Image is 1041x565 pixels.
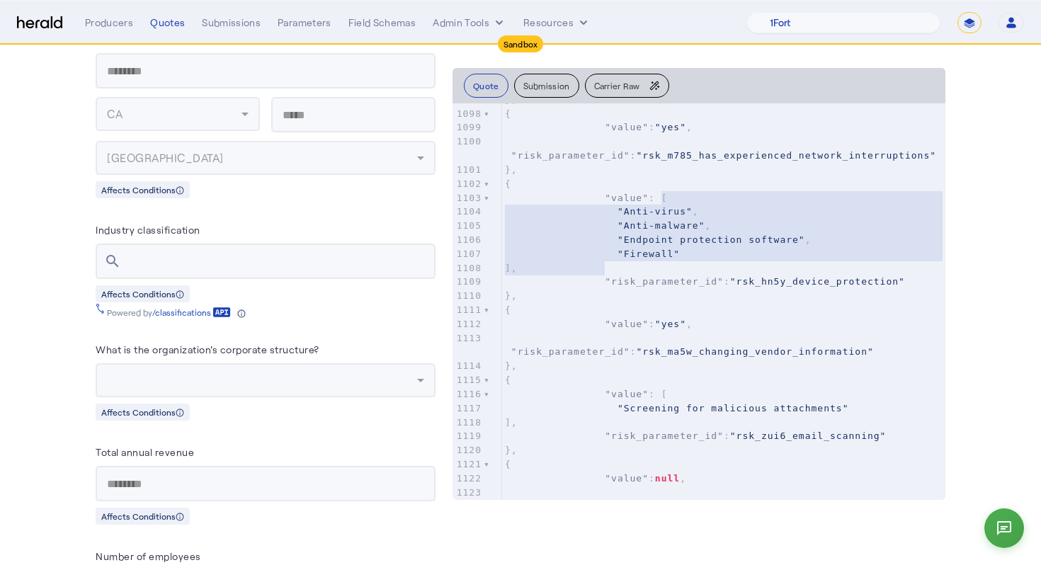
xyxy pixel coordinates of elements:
div: Affects Conditions [96,285,190,302]
span: "Anti-virus" [618,206,693,217]
div: 1107 [453,247,484,261]
div: 1106 [453,233,484,247]
div: 1114 [453,359,484,373]
div: Sandbox [498,35,544,52]
span: "value" [605,122,649,132]
div: Affects Conditions [96,181,190,198]
div: 1108 [453,261,484,275]
span: "rsk_m785_has_experienced_network_interruptions" [636,150,936,161]
div: 1105 [453,219,484,233]
span: : , [505,122,693,132]
span: "Firewall" [618,249,680,259]
span: }, [505,360,518,371]
mat-icon: search [96,253,130,270]
button: Submission [514,74,579,98]
span: "risk_parameter_id" [605,430,724,441]
button: Quote [464,74,508,98]
span: "Anti-malware" [618,220,705,231]
span: ], [505,417,518,428]
div: 1103 [453,191,484,205]
div: 1119 [453,429,484,443]
span: { [505,459,511,469]
span: "Endpoint protection software" [618,234,805,245]
span: { [505,304,511,315]
span: : , [505,319,693,329]
div: Parameters [278,16,331,30]
button: Resources dropdown menu [523,16,591,30]
div: 1099 [453,120,484,135]
div: 1118 [453,416,484,430]
div: 1102 [453,177,484,191]
span: { [505,108,511,119]
div: Producers [85,16,133,30]
label: Total annual revenue [96,446,194,458]
span: Carrier Raw [594,81,640,90]
div: 1116 [453,387,484,401]
span: , [505,234,812,245]
div: Affects Conditions [96,404,190,421]
div: Powered by [107,307,246,318]
span: { [505,178,511,189]
span: : , [505,473,686,484]
span: "value" [605,319,649,329]
label: Industry classification [96,224,200,236]
span: "value" [605,473,649,484]
label: What is the organization's corporate structure? [96,343,319,355]
div: 1123 [453,486,484,500]
div: 1117 [453,401,484,416]
span: : [505,136,936,161]
div: Field Schemas [348,16,416,30]
div: 1111 [453,303,484,317]
span: : [ [505,389,668,399]
span: null [655,473,680,484]
div: 1110 [453,289,484,303]
span: : [505,487,943,512]
div: 1100 [453,135,484,149]
div: 1121 [453,457,484,472]
span: "risk_parameter_id" [511,346,630,357]
span: "yes" [655,122,686,132]
div: 1115 [453,373,484,387]
span: : [505,430,887,441]
div: Submissions [202,16,261,30]
span: }, [505,445,518,455]
span: "yes" [655,319,686,329]
div: 1101 [453,163,484,177]
span: "risk_parameter_id" [511,150,630,161]
span: "risk_parameter_id" [605,276,724,287]
span: "rsk_ma5w_changing_vendor_information" [636,346,873,357]
span: { [505,375,511,385]
div: 1122 [453,472,484,486]
span: , [505,220,711,231]
div: Affects Conditions [96,508,190,525]
div: 1112 [453,317,484,331]
div: 1104 [453,205,484,219]
span: : [505,333,874,358]
span: }, [505,164,518,175]
button: Carrier Raw [585,74,669,98]
img: Herald Logo [17,16,62,30]
a: /classifications [152,307,231,318]
div: 1120 [453,443,484,457]
herald-code-block: quote [453,103,945,500]
span: : [505,276,905,287]
button: internal dropdown menu [433,16,506,30]
label: Number of employees [96,550,201,562]
div: Quotes [150,16,185,30]
span: "value" [605,193,649,203]
span: "Screening for malicious attachments" [618,403,849,413]
span: "value" [605,389,649,399]
div: 1109 [453,275,484,289]
span: ], [505,263,518,273]
div: 1113 [453,331,484,346]
span: "rsk_zui6_email_scanning" [730,430,887,441]
span: "rsk_hn5y_device_protection" [730,276,905,287]
span: , [505,206,699,217]
div: 1098 [453,107,484,121]
span: }, [505,94,518,105]
span: }, [505,290,518,301]
span: : [ [505,193,668,203]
